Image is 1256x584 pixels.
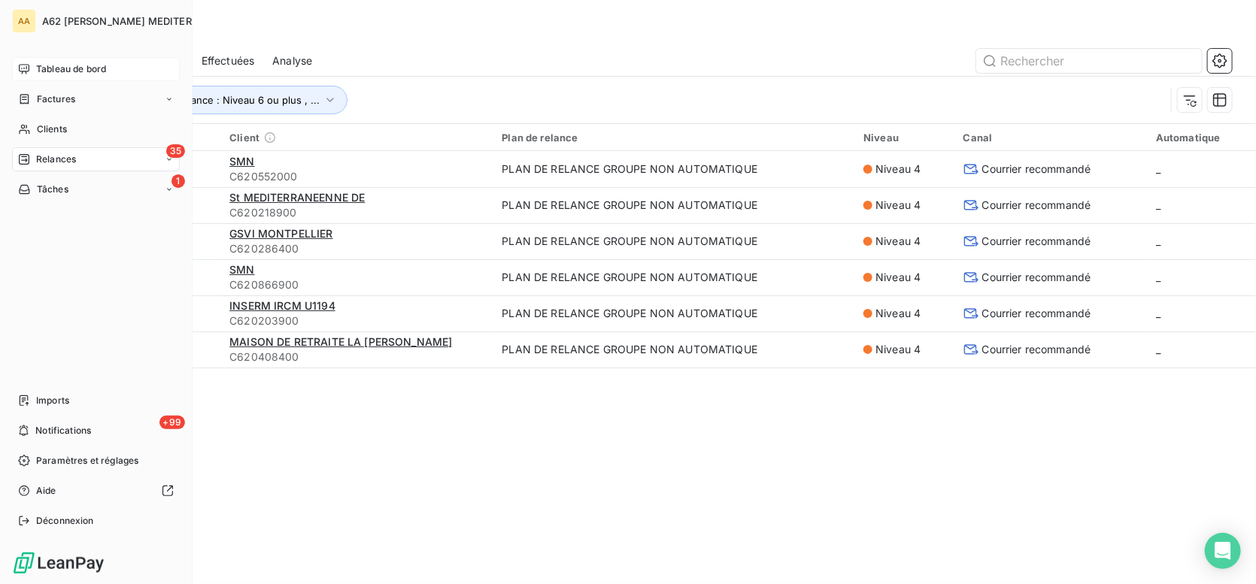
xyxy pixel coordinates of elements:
[1156,235,1160,247] span: _
[166,144,185,158] span: 35
[12,551,105,575] img: Logo LeanPay
[875,162,921,177] span: Niveau 4
[107,86,347,114] button: Niveau de relance : Niveau 6 ou plus , ...
[229,299,335,312] span: INSERM IRCM U1194
[229,169,484,184] span: C620552000
[863,132,945,144] div: Niveau
[12,479,180,503] a: Aide
[493,331,854,368] td: PLAN DE RELANCE GROUPE NON AUTOMATIQUE
[36,514,94,528] span: Déconnexion
[36,394,69,407] span: Imports
[35,424,91,437] span: Notifications
[229,191,365,204] span: St MEDITERRANEENNE DE
[982,342,1091,357] span: Courrier recommandé
[982,234,1091,249] span: Courrier recommandé
[1205,533,1241,569] div: Open Intercom Messenger
[493,259,854,295] td: PLAN DE RELANCE GROUPE NON AUTOMATIQUE
[1156,132,1247,144] div: Automatique
[982,198,1091,213] span: Courrier recommandé
[36,454,138,468] span: Paramètres et réglages
[171,174,185,188] span: 1
[493,187,854,223] td: PLAN DE RELANCE GROUPE NON AUTOMATIQUE
[36,484,56,498] span: Aide
[229,241,484,256] span: C620286400
[229,132,259,144] span: Client
[1156,343,1160,356] span: _
[229,277,484,292] span: C620866900
[982,306,1091,321] span: Courrier recommandé
[229,205,484,220] span: C620218900
[159,416,185,429] span: +99
[875,270,921,285] span: Niveau 4
[229,349,484,365] span: C620408400
[37,123,67,136] span: Clients
[229,155,254,168] span: SMN
[502,132,845,144] div: Plan de relance
[875,234,921,249] span: Niveau 4
[1156,271,1160,283] span: _
[982,162,1091,177] span: Courrier recommandé
[982,270,1091,285] span: Courrier recommandé
[229,335,452,348] span: MAISON DE RETRAITE LA [PERSON_NAME]
[229,313,484,328] span: C620203900
[36,153,76,166] span: Relances
[229,263,254,276] span: SMN
[963,132,1138,144] div: Canal
[875,306,921,321] span: Niveau 4
[229,227,332,240] span: GSVI MONTPELLIER
[12,9,36,33] div: AA
[37,92,75,106] span: Factures
[493,223,854,259] td: PLAN DE RELANCE GROUPE NON AUTOMATIQUE
[1156,198,1160,211] span: _
[272,53,312,68] span: Analyse
[202,53,255,68] span: Effectuées
[1156,162,1160,175] span: _
[875,198,921,213] span: Niveau 4
[36,62,106,76] span: Tableau de bord
[1156,307,1160,319] span: _
[37,183,68,196] span: Tâches
[875,342,921,357] span: Niveau 4
[129,94,320,106] span: Niveau de relance : Niveau 6 ou plus , ...
[42,15,225,27] span: A62 [PERSON_NAME] MEDITERRANEE
[493,151,854,187] td: PLAN DE RELANCE GROUPE NON AUTOMATIQUE
[493,295,854,331] td: PLAN DE RELANCE GROUPE NON AUTOMATIQUE
[976,49,1202,73] input: Rechercher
